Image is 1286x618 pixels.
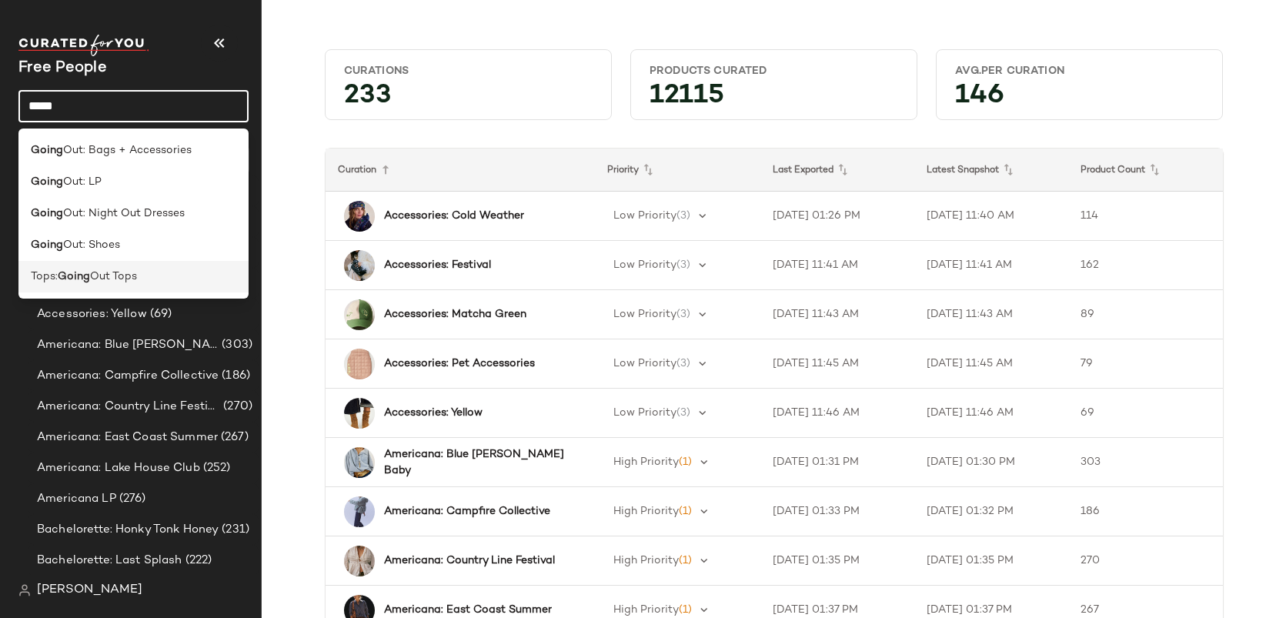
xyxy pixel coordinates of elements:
img: 102203916_001_a [344,250,375,281]
div: 146 [943,85,1216,113]
td: [DATE] 11:46 AM [760,389,914,438]
span: Accessories: Yellow [37,306,147,323]
td: 162 [1068,241,1222,290]
img: 100714385_237_d [344,496,375,527]
span: (186) [219,367,250,385]
span: [PERSON_NAME] [37,581,142,600]
td: [DATE] 11:46 AM [914,389,1068,438]
td: [DATE] 01:33 PM [760,487,914,536]
span: (270) [220,398,252,416]
td: 270 [1068,536,1222,586]
b: Americana: Campfire Collective [384,503,550,519]
span: (1) [679,456,692,468]
span: Out: Night Out Dresses [63,205,185,222]
span: Tops: [31,269,58,285]
b: Accessories: Cold Weather [384,208,524,224]
td: [DATE] 01:30 PM [914,438,1068,487]
b: Going [58,269,90,285]
b: Americana: Country Line Festival [384,553,555,569]
span: Low Priority [613,259,676,271]
div: 233 [332,85,605,113]
td: [DATE] 01:32 PM [914,487,1068,536]
span: (267) [218,429,249,446]
img: svg%3e [18,584,31,596]
img: 102795622_040_a [344,201,375,232]
span: Low Priority [613,407,676,419]
div: Products Curated [650,64,898,79]
span: Americana: Blue [PERSON_NAME] Baby [37,336,219,354]
td: 79 [1068,339,1222,389]
span: (276) [116,490,146,508]
span: Americana LP [37,490,116,508]
img: 93911964_010_0 [344,546,375,576]
span: Current Company Name [18,60,107,76]
span: (3) [676,407,690,419]
span: High Priority [613,506,679,517]
img: 102250982_030_b [344,299,375,330]
b: Going [31,142,63,159]
td: [DATE] 01:26 PM [760,192,914,241]
td: [DATE] 01:31 PM [760,438,914,487]
td: [DATE] 11:45 AM [914,339,1068,389]
b: Going [31,237,63,253]
span: Out: Bags + Accessories [63,142,192,159]
th: Product Count [1068,149,1222,192]
span: Americana: Country Line Festival [37,398,220,416]
td: [DATE] 11:41 AM [760,241,914,290]
span: High Priority [613,604,679,616]
th: Latest Snapshot [914,149,1068,192]
span: Low Priority [613,210,676,222]
span: Out Tops [90,269,137,285]
td: 114 [1068,192,1222,241]
td: [DATE] 11:45 AM [760,339,914,389]
b: Accessories: Festival [384,257,491,273]
td: [DATE] 11:40 AM [914,192,1068,241]
td: [DATE] 11:43 AM [914,290,1068,339]
span: (1) [679,555,692,566]
div: 12115 [637,85,910,113]
b: Accessories: Pet Accessories [384,356,535,372]
td: 186 [1068,487,1222,536]
th: Curation [326,149,595,192]
span: (69) [147,306,172,323]
img: 101180578_092_e [344,447,375,478]
span: Bachelorette: Last Splash [37,552,182,570]
img: 103256988_072_a [344,398,375,429]
span: (231) [219,521,249,539]
span: Americana: East Coast Summer [37,429,218,446]
span: Out: LP [63,174,102,190]
b: Going [31,174,63,190]
span: (3) [676,309,690,320]
td: [DATE] 11:41 AM [914,241,1068,290]
span: Low Priority [613,358,676,369]
b: Going [31,205,63,222]
span: (1) [679,506,692,517]
div: Curations [344,64,593,79]
td: 69 [1068,389,1222,438]
th: Priority [595,149,761,192]
b: Accessories: Yellow [384,405,483,421]
td: [DATE] 11:43 AM [760,290,914,339]
td: 303 [1068,438,1222,487]
span: Americana: Campfire Collective [37,367,219,385]
span: (3) [676,210,690,222]
span: (222) [182,552,212,570]
b: Accessories: Matcha Green [384,306,526,322]
td: [DATE] 01:35 PM [760,536,914,586]
td: [DATE] 01:35 PM [914,536,1068,586]
th: Last Exported [760,149,914,192]
span: Low Priority [613,309,676,320]
div: Avg.per Curation [955,64,1204,79]
td: 89 [1068,290,1222,339]
span: (3) [676,358,690,369]
span: High Priority [613,456,679,468]
span: (252) [200,459,231,477]
span: (3) [676,259,690,271]
img: 95815080_004_b [344,349,375,379]
b: Americana: East Coast Summer [384,602,552,618]
span: Out: Shoes [63,237,120,253]
span: High Priority [613,555,679,566]
span: (303) [219,336,252,354]
span: Americana: Lake House Club [37,459,200,477]
span: Bachelorette: Honky Tonk Honey [37,521,219,539]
